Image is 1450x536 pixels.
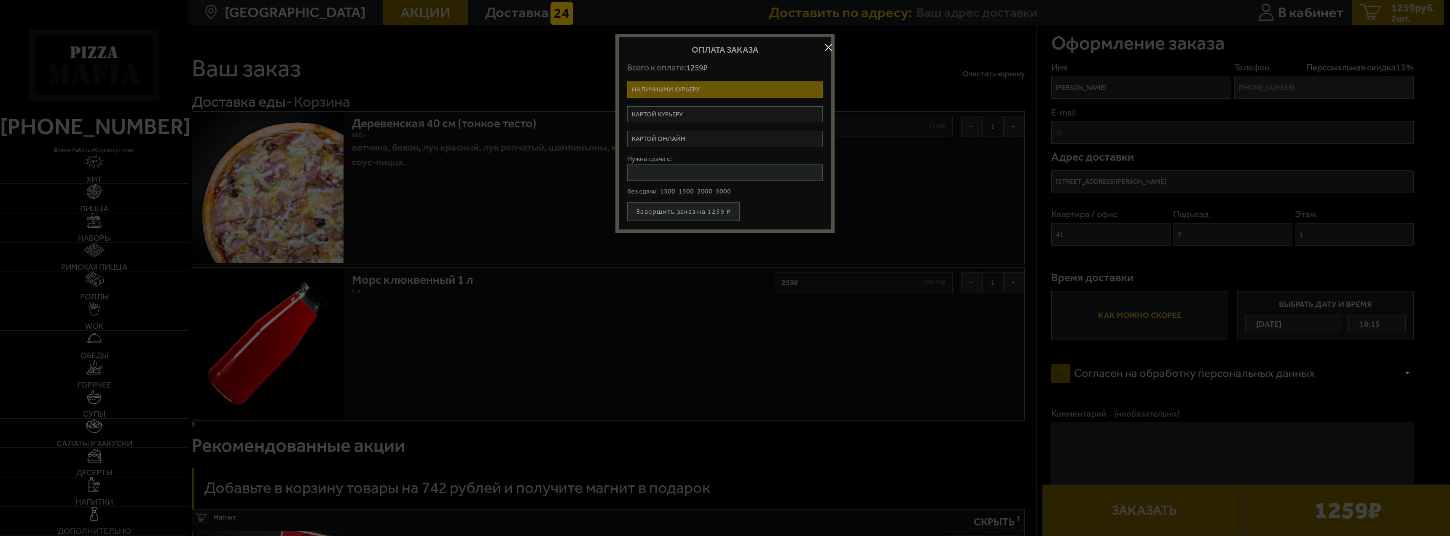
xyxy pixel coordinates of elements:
[627,187,657,197] button: без сдачи
[679,187,694,197] button: 1500
[627,156,823,162] label: Нужна сдача с:
[627,202,740,221] button: Завершить заказ на 1259 ₽
[627,62,823,73] p: Всего к оплате:
[686,63,707,73] span: 1259 ₽
[627,46,823,54] h2: Оплата заказа
[697,187,712,197] button: 2000
[627,131,823,147] label: Картой онлайн
[660,187,675,197] button: 1300
[716,187,731,197] button: 5000
[627,81,823,98] label: Наличными курьеру
[627,106,823,123] label: Картой курьеру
